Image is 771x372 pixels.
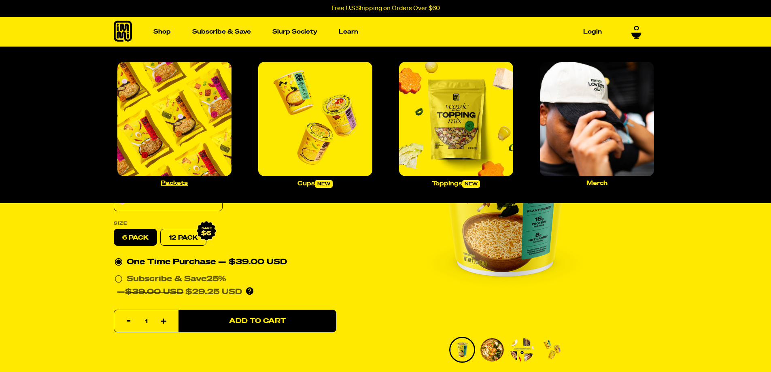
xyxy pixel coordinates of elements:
[539,337,565,363] li: Go to slide 4
[331,5,440,12] p: Free U.S Shipping on Orders Over $60
[125,288,183,296] del: $39.00 USD
[150,17,605,47] nav: Main navigation
[189,26,254,38] a: Subscribe & Save
[510,338,534,361] img: Spicy Red Miso Cup Ramen
[127,273,226,286] div: Subscribe & Save
[449,337,475,363] li: Go to slide 1
[586,180,607,186] p: Merch
[297,180,333,188] p: Cups
[462,180,480,188] span: new
[336,26,361,38] a: Learn
[269,26,321,38] a: Slurp Society
[160,229,206,246] a: 12 Pack
[255,59,376,191] a: Cupsnew
[4,336,76,368] iframe: Marketing Popup
[218,256,287,269] div: — $39.00 USD
[117,286,242,299] div: — $29.25 USD
[315,180,333,188] span: new
[258,62,372,176] img: Cups_large.jpg
[396,59,516,191] a: Toppingsnew
[161,180,188,186] p: Packets
[450,338,474,361] img: Spicy Red Miso Cup Ramen
[480,338,504,361] img: Spicy Red Miso Cup Ramen
[115,256,336,269] div: One Time Purchase
[117,62,232,176] img: Packets_large.jpg
[509,337,535,363] li: Go to slide 3
[114,229,157,246] label: 6 pack
[634,25,639,32] span: 0
[150,26,174,38] a: Shop
[537,59,657,189] a: Merch
[432,180,480,188] p: Toppings
[399,62,513,176] img: Toppings_large.jpg
[114,59,235,189] a: Packets
[369,337,641,363] div: PDP main carousel thumbnails
[119,310,174,333] input: quantity
[580,26,605,38] a: Login
[540,62,654,176] img: Merch_large.jpg
[206,275,226,283] span: 25%
[540,338,564,361] img: Spicy Red Miso Cup Ramen
[114,221,336,226] label: Size
[631,25,641,39] a: 0
[229,318,286,325] span: Add to Cart
[178,310,336,333] button: Add to Cart
[479,337,505,363] li: Go to slide 2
